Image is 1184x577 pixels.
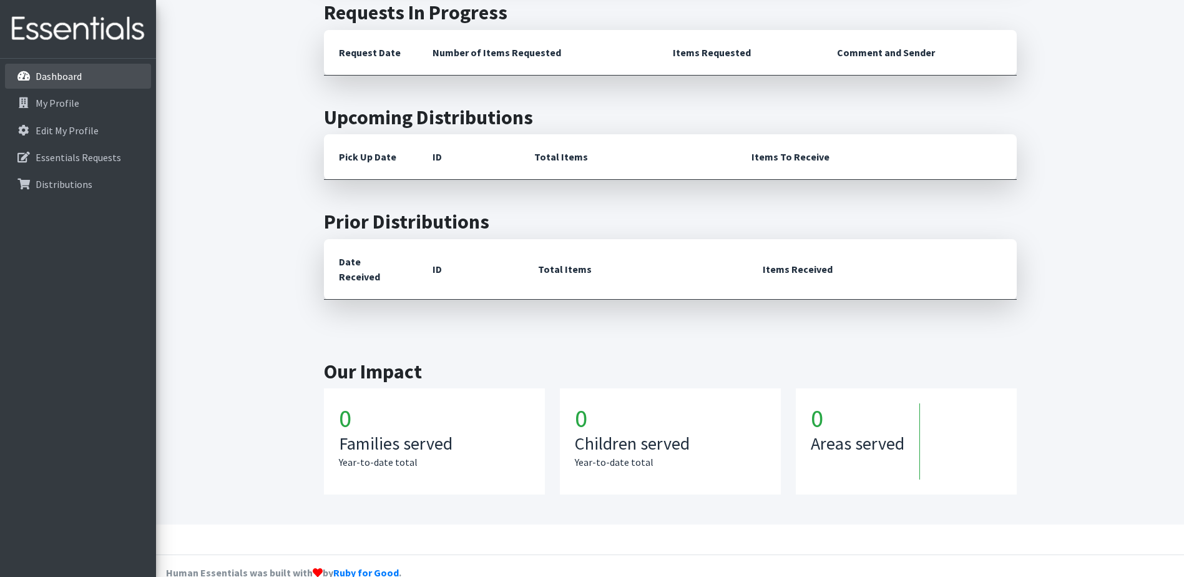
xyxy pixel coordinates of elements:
th: Pick Up Date [324,134,418,180]
th: ID [418,239,523,300]
h1: 0 [339,403,530,433]
a: Edit My Profile [5,118,151,143]
h3: Children served [575,433,766,455]
h3: Areas served [811,433,904,455]
a: Essentials Requests [5,145,151,170]
h1: 0 [575,403,766,433]
th: Comment and Sender [822,30,1016,76]
p: Essentials Requests [36,151,121,164]
p: Distributions [36,178,92,190]
p: My Profile [36,97,79,109]
img: HumanEssentials [5,8,151,50]
th: ID [418,134,519,180]
th: Items Requested [658,30,822,76]
th: Number of Items Requested [418,30,658,76]
th: Total Items [523,239,748,300]
p: Year-to-date total [575,455,766,470]
a: Dashboard [5,64,151,89]
h2: Upcoming Distributions [324,106,1017,129]
h2: Our Impact [324,360,1017,383]
p: Edit My Profile [36,124,99,137]
h2: Prior Distributions [324,210,1017,234]
p: Dashboard [36,70,82,82]
p: Year-to-date total [339,455,530,470]
th: Items To Receive [736,134,1017,180]
th: Total Items [519,134,736,180]
h3: Families served [339,433,530,455]
h2: Requests In Progress [324,1,1017,24]
th: Items Received [748,239,1016,300]
th: Request Date [324,30,418,76]
a: Distributions [5,172,151,197]
th: Date Received [324,239,418,300]
h1: 0 [811,403,919,433]
a: My Profile [5,91,151,116]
